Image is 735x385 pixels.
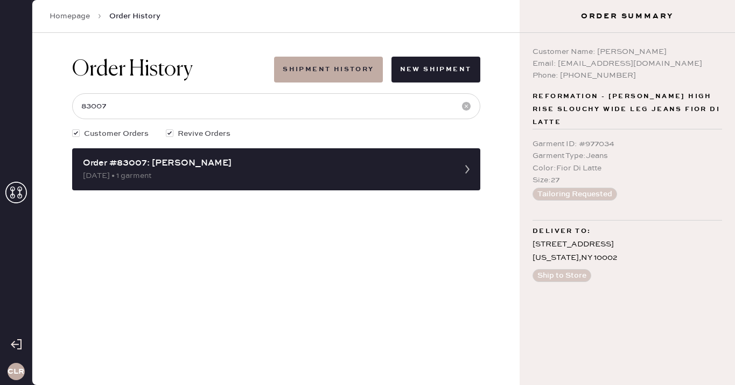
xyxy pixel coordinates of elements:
[533,225,591,238] span: Deliver to:
[533,174,722,186] div: Size : 27
[533,238,722,265] div: [STREET_ADDRESS] [US_STATE] , NY 10002
[533,46,722,58] div: Customer Name: [PERSON_NAME]
[533,90,722,129] span: Reformation - [PERSON_NAME] High Rise Slouchy Wide Leg Jeans Fior Di Latte
[109,11,160,22] span: Order History
[72,57,193,82] h1: Order History
[178,128,230,140] span: Revive Orders
[8,368,24,375] h3: CLR
[274,57,382,82] button: Shipment History
[520,11,735,22] h3: Order Summary
[533,188,617,201] button: Tailoring Requested
[533,150,722,162] div: Garment Type : Jeans
[83,157,450,170] div: Order #83007: [PERSON_NAME]
[533,70,722,81] div: Phone: [PHONE_NUMBER]
[50,11,90,22] a: Homepage
[72,93,480,119] input: Search by order number, customer name, email or phone number
[83,170,450,182] div: [DATE] • 1 garment
[533,58,722,70] div: Email: [EMAIL_ADDRESS][DOMAIN_NAME]
[533,269,591,282] button: Ship to Store
[533,138,722,150] div: Garment ID : # 977034
[684,336,730,383] iframe: Front Chat
[391,57,480,82] button: New Shipment
[84,128,149,140] span: Customer Orders
[533,162,722,174] div: Color : Fior Di Latte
